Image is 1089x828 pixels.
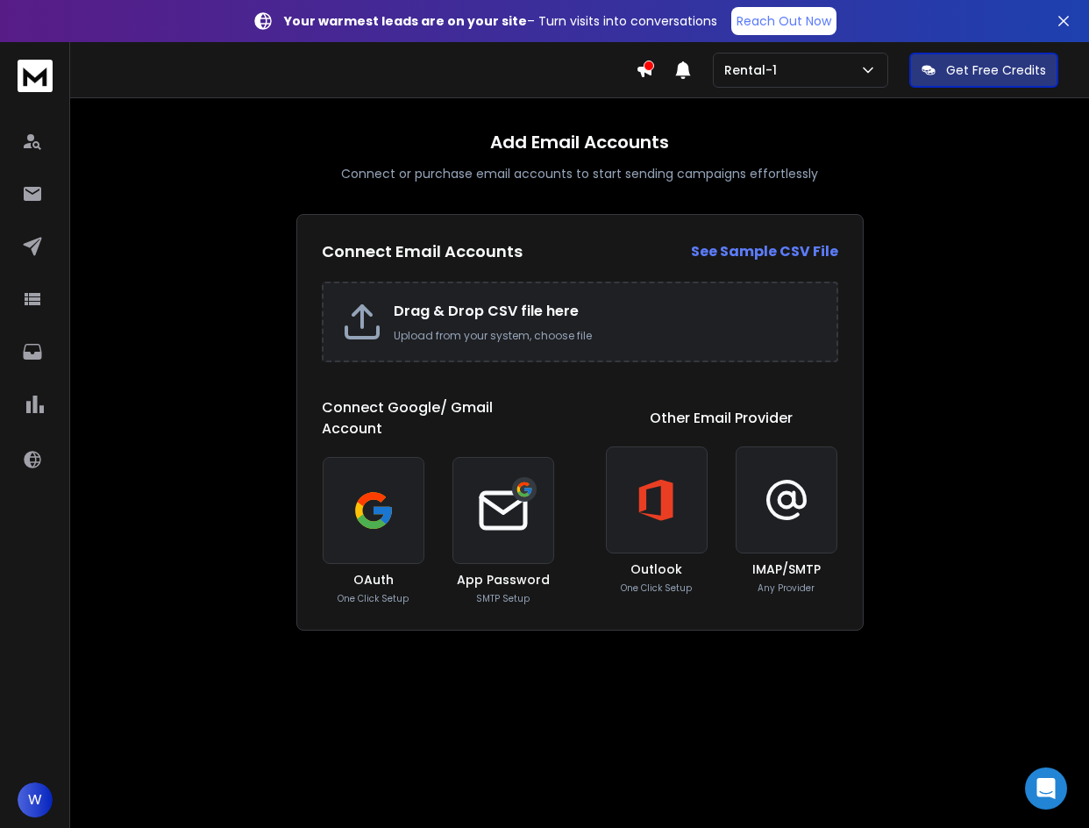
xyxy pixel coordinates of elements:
[476,592,530,605] p: SMTP Setup
[724,61,784,79] p: Rental-1
[341,165,818,182] p: Connect or purchase email accounts to start sending campaigns effortlessly
[650,408,793,429] h1: Other Email Provider
[691,241,838,261] strong: See Sample CSV File
[621,582,692,595] p: One Click Setup
[394,329,819,343] p: Upload from your system, choose file
[731,7,836,35] a: Reach Out Now
[691,241,838,262] a: See Sample CSV File
[457,571,550,589] h3: App Password
[909,53,1058,88] button: Get Free Credits
[630,560,682,578] h3: Outlook
[490,130,669,154] h1: Add Email Accounts
[322,397,555,439] h1: Connect Google/ Gmail Account
[353,571,394,589] h3: OAuth
[284,12,717,30] p: – Turn visits into conversations
[18,782,53,817] button: W
[322,239,523,264] h2: Connect Email Accounts
[1025,767,1067,810] div: Open Intercom Messenger
[284,12,527,30] strong: Your warmest leads are on your site
[737,12,831,30] p: Reach Out Now
[946,61,1046,79] p: Get Free Credits
[758,582,815,595] p: Any Provider
[752,560,821,578] h3: IMAP/SMTP
[338,592,409,605] p: One Click Setup
[394,301,819,322] h2: Drag & Drop CSV file here
[18,60,53,92] img: logo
